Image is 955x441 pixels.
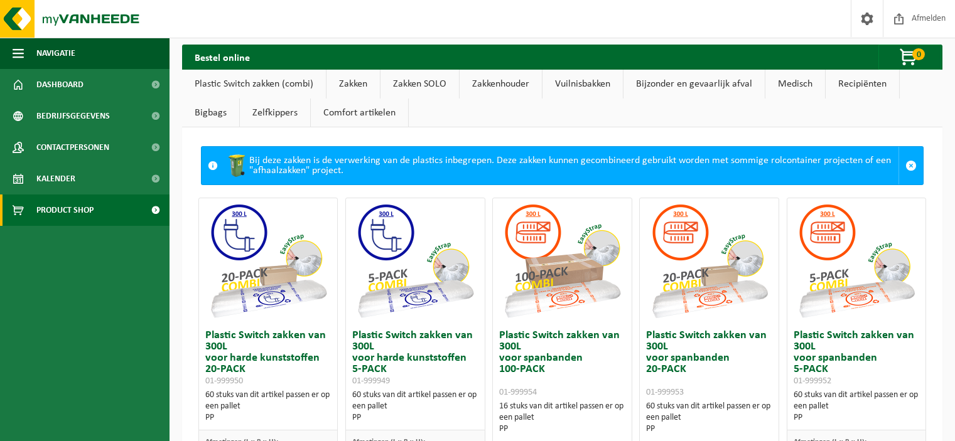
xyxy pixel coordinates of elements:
a: Sluit melding [898,147,923,184]
h3: Plastic Switch zakken van 300L voor harde kunststoffen 20-PACK [205,330,331,386]
span: 01-999953 [646,388,684,397]
div: PP [646,423,772,435]
img: 01-999954 [499,198,625,324]
img: 01-999949 [352,198,478,324]
div: PP [352,412,478,423]
div: 60 stuks van dit artikel passen er op een pallet [794,390,919,423]
a: Bigbags [182,98,239,127]
h3: Plastic Switch zakken van 300L voor spanbanden 20-PACK [646,330,772,398]
span: 01-999952 [794,376,831,386]
a: Bijzonder en gevaarlijk afval [623,70,765,98]
a: Medisch [765,70,825,98]
a: Zakken SOLO [380,70,459,98]
h2: Bestel online [182,45,262,69]
a: Zakken [326,70,380,98]
h3: Plastic Switch zakken van 300L voor spanbanden 5-PACK [794,330,919,386]
span: Dashboard [36,69,84,100]
span: Product Shop [36,194,94,226]
div: 60 stuks van dit artikel passen er op een pallet [205,390,331,423]
div: PP [499,423,625,435]
a: Recipiënten [826,70,899,98]
div: 16 stuks van dit artikel passen er op een pallet [499,401,625,435]
button: 0 [878,45,941,70]
img: WB-0240-HPE-GN-50.png [224,153,249,178]
span: Kalender [36,163,75,194]
a: Zakkenhouder [460,70,542,98]
img: 01-999950 [205,198,331,324]
h3: Plastic Switch zakken van 300L voor spanbanden 100-PACK [499,330,625,398]
div: 60 stuks van dit artikel passen er op een pallet [352,390,478,423]
h3: Plastic Switch zakken van 300L voor harde kunststoffen 5-PACK [352,330,478,386]
span: 01-999949 [352,376,390,386]
span: Contactpersonen [36,132,109,163]
div: 60 stuks van dit artikel passen er op een pallet [646,401,772,435]
span: Bedrijfsgegevens [36,100,110,132]
a: Zelfkippers [240,98,310,127]
img: 01-999952 [794,198,919,324]
a: Vuilnisbakken [542,70,623,98]
div: PP [205,412,331,423]
a: Plastic Switch zakken (combi) [182,70,326,98]
span: 0 [912,48,925,60]
span: 01-999954 [499,388,537,397]
a: Comfort artikelen [311,98,408,127]
span: Navigatie [36,38,75,69]
div: Bij deze zakken is de verwerking van de plastics inbegrepen. Deze zakken kunnen gecombineerd gebr... [224,147,898,184]
img: 01-999953 [647,198,772,324]
span: 01-999950 [205,376,243,386]
div: PP [794,412,919,423]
